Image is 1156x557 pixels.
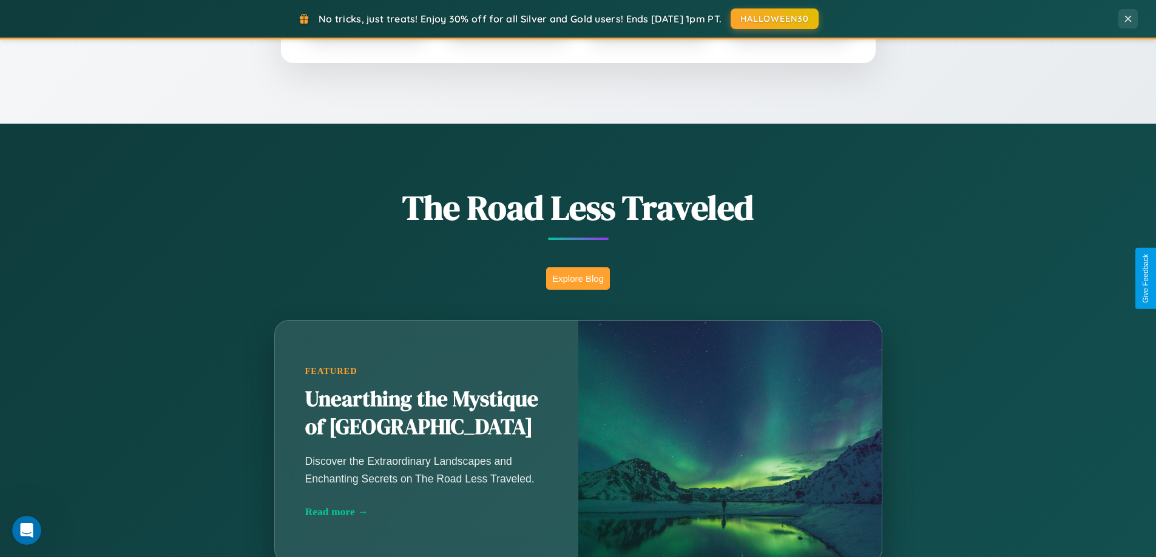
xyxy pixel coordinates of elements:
div: Read more → [305,505,548,518]
p: Discover the Extraordinary Landscapes and Enchanting Secrets on The Road Less Traveled. [305,453,548,487]
div: Featured [305,366,548,376]
span: No tricks, just treats! Enjoy 30% off for all Silver and Gold users! Ends [DATE] 1pm PT. [319,13,722,25]
button: Explore Blog [546,267,610,290]
button: HALLOWEEN30 [731,8,819,29]
div: Give Feedback [1141,254,1150,303]
h1: The Road Less Traveled [214,184,942,231]
h2: Unearthing the Mystique of [GEOGRAPHIC_DATA] [305,385,548,441]
iframe: Intercom live chat [12,516,41,545]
